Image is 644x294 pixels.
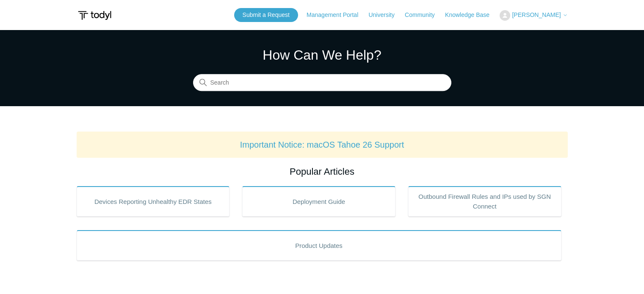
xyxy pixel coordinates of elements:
[445,11,498,19] a: Knowledge Base
[234,8,298,22] a: Submit a Request
[408,186,561,217] a: Outbound Firewall Rules and IPs used by SGN Connect
[405,11,443,19] a: Community
[77,165,568,179] h2: Popular Articles
[512,11,561,18] span: [PERSON_NAME]
[307,11,367,19] a: Management Portal
[240,140,404,149] a: Important Notice: macOS Tahoe 26 Support
[193,74,451,91] input: Search
[368,11,403,19] a: University
[193,45,451,65] h1: How Can We Help?
[77,230,561,261] a: Product Updates
[77,186,230,217] a: Devices Reporting Unhealthy EDR States
[77,8,113,23] img: Todyl Support Center Help Center home page
[500,10,567,21] button: [PERSON_NAME]
[242,186,395,217] a: Deployment Guide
